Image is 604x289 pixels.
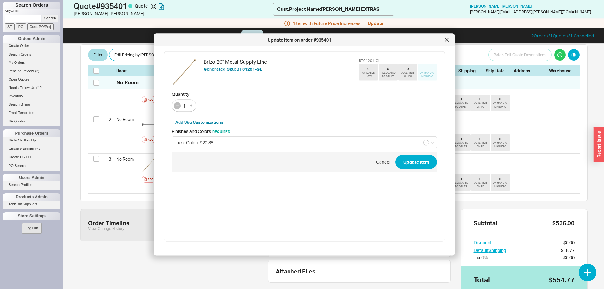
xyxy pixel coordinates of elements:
[3,146,60,152] a: Create Standard PO
[470,10,591,14] div: [PERSON_NAME][EMAIL_ADDRESS][PERSON_NAME][DOMAIN_NAME]
[460,97,462,101] div: 0
[531,33,594,38] a: 2Orders /1Quotes /1 Cancelled
[3,76,60,83] a: Open Quotes
[367,66,370,71] div: 0
[116,79,139,86] div: No Room
[453,141,469,148] div: ALLOCATED TO OTHER
[88,49,108,61] button: Filter
[116,114,139,125] div: No Room
[419,71,436,78] div: ON HAND AT MANUFAC
[142,176,156,183] button: Add
[3,162,60,169] a: PO Search
[3,59,60,66] a: My Orders
[142,156,158,172] img: BT01201-GL-B1_g8tpoy
[3,101,60,108] a: Search Billing
[3,118,60,125] a: SE Quotes
[148,177,153,182] div: Add
[172,91,437,97] span: Quantity
[172,119,223,125] button: + Add Sku Customizations
[74,10,273,17] div: [PERSON_NAME] [PERSON_NAME]
[204,67,267,71] h5: Generated Sku: BT01201-GL
[499,97,501,101] div: 0
[3,93,60,100] a: Inventory
[376,159,390,165] span: Cancel
[3,109,60,116] a: Email Templates
[474,220,497,227] div: Subtotal
[314,30,344,42] a: Packages
[488,49,552,61] button: Batch Edit Quote Descriptions
[42,15,59,22] input: Search
[148,97,153,102] div: Add
[276,268,315,275] div: Attached Files
[5,9,60,15] p: Keyword:
[88,220,130,227] div: Order Timeline
[359,59,437,62] div: BT01201-GL
[172,137,437,148] input: Select an Option
[3,201,60,207] a: Add/Edit Suppliers
[345,30,369,42] a: Rooms
[94,51,102,59] span: Filter
[453,181,469,188] div: ALLOCATED TO OTHER
[293,21,360,26] span: 1 item with Future Price Increases
[5,23,15,30] input: SE
[109,49,175,61] button: Edit Pricing by [PERSON_NAME]
[453,101,469,108] div: ALLOCATED TO OTHER
[9,86,35,89] span: Needs Follow Up
[474,276,490,283] div: Total
[3,2,60,9] h1: Search Orders
[142,116,158,132] img: 41HMGtvWe2L._AC_SL1000__hxrqle
[88,227,124,231] button: View Change History
[472,181,489,188] div: AVAILABLE ON PO
[142,96,156,103] button: Add
[486,68,510,74] div: Ship Date
[472,141,489,148] div: AVAILABLE ON PO
[492,181,509,188] div: ON HAND AT MANUFAC
[3,84,60,91] a: Needs Follow Up(49)
[380,71,396,78] div: ALLOCATED TO OTHER
[116,154,139,164] div: No Room
[549,68,575,74] div: Warehouse
[142,136,156,143] button: Add
[148,137,153,142] div: Add
[431,141,434,144] svg: open menu
[399,71,416,78] div: AVAILABLE ON PO
[395,155,437,169] button: Update Item
[3,212,60,220] div: Store Settings
[470,4,532,9] a: [PERSON_NAME] [PERSON_NAME]
[494,51,546,59] span: Batch Edit Quote Descriptions
[74,2,273,10] h1: Quote # 935401
[3,137,60,144] a: SE PO Follow Up
[212,129,230,134] span: Required
[403,158,429,166] span: Update Item
[135,3,149,9] span: Quote
[514,68,545,74] div: Address
[492,101,509,108] div: ON HAND AT MANUFAC
[3,35,60,43] div: Orders Admin
[548,276,575,283] div: $554.77
[552,220,575,227] div: $536.00
[479,137,482,141] div: 0
[204,59,267,64] h4: Brizo 20" Metal Supply Line
[3,129,60,137] div: Purchase Orders
[277,6,380,12] div: Cust. Project Name : [PERSON_NAME] EXTRAS
[474,247,506,253] button: DefaultShipping
[3,43,60,49] a: Create Order
[3,193,60,201] div: Products Admin
[400,30,426,42] a: Fulcrum
[481,255,488,260] span: 0 %
[474,254,506,261] div: Tax
[157,37,442,43] div: Update item on order #935401
[563,240,575,246] div: $0.00
[284,30,313,42] a: User info
[407,66,409,71] div: 0
[499,137,501,141] div: 0
[114,51,170,59] span: Edit Pricing by [PERSON_NAME]
[3,174,60,181] div: Users Admin
[16,23,26,30] input: PO
[460,137,462,141] div: 0
[561,247,575,253] div: $18.77
[472,101,489,108] div: AVAILABLE ON PO
[3,181,60,188] a: Search Profiles
[3,68,60,75] a: Pending Review(2)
